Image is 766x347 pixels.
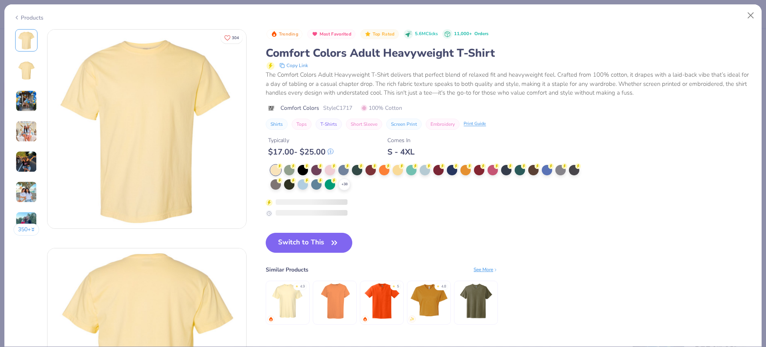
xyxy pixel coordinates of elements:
[474,266,498,273] div: See More
[365,31,371,37] img: Top Rated sort
[268,136,334,145] div: Typically
[232,36,239,40] span: 304
[361,104,402,112] span: 100% Cotton
[346,119,382,130] button: Short Sleeve
[320,32,351,36] span: Most Favorited
[221,32,243,44] button: Like
[342,182,347,187] span: + 38
[363,282,401,320] img: Gildan Adult Ultra Cotton 6 Oz. Pocket T-Shirt
[266,266,308,274] div: Similar Products
[16,90,37,112] img: User generated content
[426,119,460,130] button: Embroidery
[269,282,307,320] img: Comfort Colors Adult Heavyweight RS Pocket T-Shirt
[267,29,302,40] button: Badge Button
[266,46,752,61] div: Comfort Colors Adult Heavyweight T-Shirt
[415,31,438,38] span: 5.6M Clicks
[268,317,273,321] img: trending.gif
[16,212,37,233] img: User generated content
[266,119,288,130] button: Shirts
[316,282,354,320] img: Comfort Colors Youth Midweight T-Shirt
[292,119,312,130] button: Tops
[373,32,395,36] span: Top Rated
[360,29,399,40] button: Badge Button
[441,284,446,289] div: 4.8
[387,136,415,145] div: Comes In
[266,70,752,97] div: The Comfort Colors Adult Heavyweight T-Shirt delivers that perfect blend of relaxed fit and heavy...
[268,147,334,157] div: $ 17.00 - $ 25.00
[454,31,488,38] div: 11,000+
[266,233,352,253] button: Switch to This
[392,284,395,287] div: ★
[16,121,37,142] img: User generated content
[279,32,298,36] span: Trending
[300,284,305,289] div: 4.9
[47,30,246,228] img: Front
[307,29,355,40] button: Badge Button
[16,181,37,203] img: User generated content
[387,147,415,157] div: S - 4XL
[16,151,37,173] img: User generated content
[271,31,277,37] img: Trending sort
[316,119,342,130] button: T-Shirts
[312,31,318,37] img: Most Favorited sort
[295,284,298,287] div: ★
[14,224,39,236] button: 350+
[14,14,43,22] div: Products
[266,105,276,111] img: brand logo
[457,282,495,320] img: Next Level Men's Triblend Crew
[17,31,36,50] img: Front
[363,317,367,321] img: trending.gif
[474,31,488,37] span: Orders
[280,104,319,112] span: Comfort Colors
[410,282,448,320] img: Next Level Apparel Ladies' Ideal Crop T-Shirt
[410,317,415,321] img: newest.gif
[386,119,422,130] button: Screen Print
[397,284,399,289] div: 5
[277,61,310,70] button: copy to clipboard
[17,61,36,80] img: Back
[436,284,440,287] div: ★
[464,121,486,127] div: Print Guide
[323,104,352,112] span: Style C1717
[743,8,758,23] button: Close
